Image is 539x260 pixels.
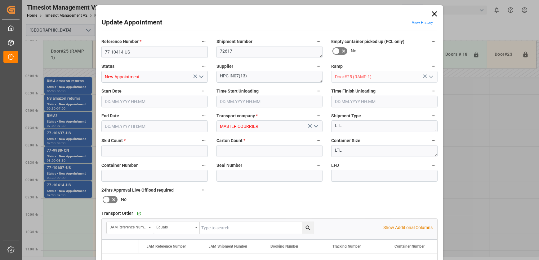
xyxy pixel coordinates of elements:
[101,137,126,144] span: Skid Count
[153,222,200,234] button: open menu
[430,87,438,95] button: Time Finish Unloading
[270,244,298,249] span: Booking Number
[331,38,404,45] span: Empty container picked up (FCL only)
[146,244,186,249] span: JAM Reference Number
[430,37,438,45] button: Empty container picked up (FCL only)
[430,161,438,169] button: LFD
[311,122,320,131] button: open menu
[430,62,438,70] button: Ramp
[332,244,361,249] span: Tracking Number
[101,96,208,107] input: DD.MM.YYYY HH:MM
[200,136,208,145] button: Skid Count *
[302,222,314,234] button: search button
[314,112,323,120] button: Transport company *
[216,113,258,119] span: Transport company
[331,88,376,94] span: Time Finish Unloading
[216,137,245,144] span: Carton Count
[314,62,323,70] button: Supplier
[331,96,438,107] input: DD.MM.YYYY HH:MM
[351,48,356,54] span: No
[331,137,360,144] span: Container Size
[430,112,438,120] button: Shipment Type
[101,162,138,169] span: Container Number
[331,71,438,83] input: Type to search/select
[216,162,242,169] span: Seal Number
[216,63,233,70] span: Supplier
[101,210,133,217] span: Transport Order
[331,113,361,119] span: Shipment Type
[200,112,208,120] button: End Date
[394,244,425,249] span: Container Number
[200,186,208,194] button: 24hrs Approval Live Offload required
[216,46,323,58] textarea: 72617
[156,223,193,230] div: Equals
[101,63,114,70] span: Status
[107,222,153,234] button: open menu
[110,223,146,230] div: JAM Reference Number
[200,62,208,70] button: Status
[216,96,323,107] input: DD.MM.YYYY HH:MM
[331,162,339,169] span: LFD
[101,113,119,119] span: End Date
[383,224,433,231] p: Show Additional Columns
[196,72,205,82] button: open menu
[101,71,208,83] input: Type to search/select
[216,71,323,83] textarea: HPC IN07(13)
[101,187,174,193] span: 24hrs Approval Live Offload required
[331,120,438,132] textarea: LTL
[200,87,208,95] button: Start Date
[426,72,435,82] button: open menu
[200,222,314,234] input: Type to search
[314,37,323,45] button: Shipment Number
[412,20,433,25] a: View History
[430,136,438,145] button: Container Size
[101,88,122,94] span: Start Date
[216,88,259,94] span: Time Start Unloading
[101,120,208,132] input: DD.MM.YYYY HH:MM
[331,63,343,70] span: Ramp
[200,161,208,169] button: Container Number
[102,18,162,28] h2: Update Appointment
[101,38,141,45] span: Reference Number
[314,87,323,95] button: Time Start Unloading
[216,38,252,45] span: Shipment Number
[314,136,323,145] button: Carton Count *
[121,196,127,203] span: No
[200,37,208,45] button: Reference Number *
[331,145,438,157] textarea: LTL
[208,244,247,249] span: JAM Shipment Number
[314,161,323,169] button: Seal Number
